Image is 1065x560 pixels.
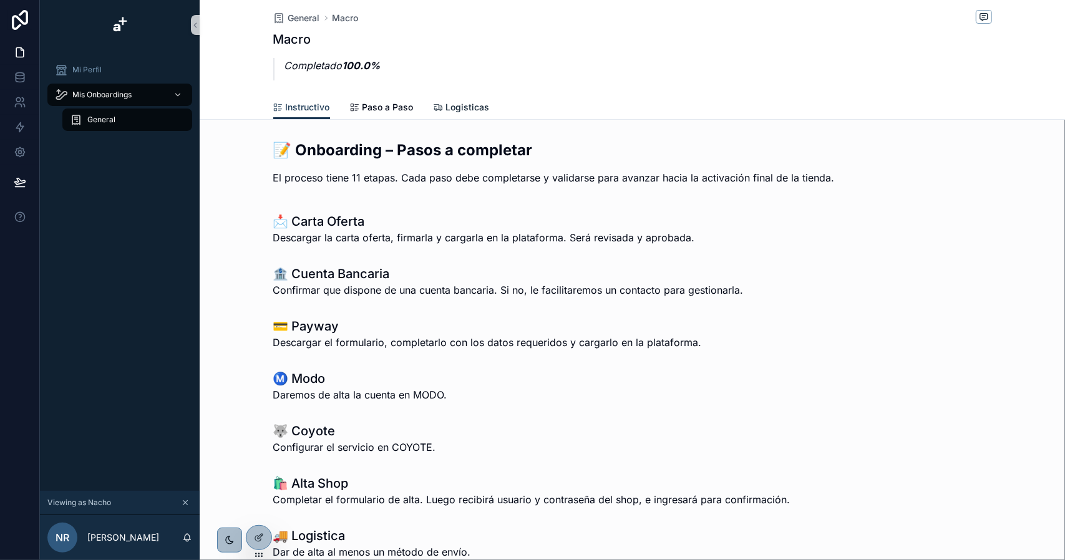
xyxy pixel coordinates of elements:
span: Daremos de alta la cuenta en MODO. [273,387,447,402]
span: General [288,12,320,24]
p: Completado [284,58,381,73]
span: NR [56,530,69,545]
a: Paso a Paso [350,96,414,121]
h1: 🏦 Cuenta Bancaria [273,265,744,282]
a: Mi Perfil [47,59,192,81]
a: Logisticas [434,96,490,121]
strong: 100.0% [343,59,381,72]
h1: 📩 Carta Oferta [273,213,695,230]
span: General [87,115,115,125]
h1: 🛍️ Alta Shop [273,475,790,492]
span: Completar el formulario de alta. Luego recibirá usuario y contraseña del shop, e ingresará para c... [273,492,790,507]
span: Confirmar que dispone de una cuenta bancaria. Si no, le facilitaremos un contacto para gestionarla. [273,282,744,297]
p: [PERSON_NAME] [87,531,159,544]
a: General [62,109,192,131]
img: App logo [110,15,130,35]
span: Mis Onboardings [72,90,132,100]
span: Viewing as Nacho [47,498,111,508]
h1: Macro [273,31,381,48]
a: General [273,12,320,24]
a: Instructivo [273,96,330,120]
span: Paso a Paso [362,101,414,113]
div: scrollable content [40,50,200,147]
span: Descargar el formulario, completarlo con los datos requeridos y cargarlo en la plataforma. [273,335,702,350]
span: Instructivo [286,101,330,113]
span: Configurar el servicio en COYOTE. [273,440,436,455]
p: El proceso tiene 11 etapas. Cada paso debe completarse y validarse para avanzar hacia la activaci... [273,170,992,185]
h1: 💳 Payway [273,317,702,335]
h1: Ⓜ️ Modo [273,370,447,387]
a: Mis Onboardings [47,84,192,106]
span: Mi Perfil [72,65,102,75]
h1: 🐺 Coyote [273,422,436,440]
a: Macro [333,12,359,24]
p: Dar de alta al menos un método de envío. [273,544,840,559]
span: Logisticas [446,101,490,113]
h2: 📝 Onboarding – Pasos a completar [273,140,992,160]
span: Descargar la carta oferta, firmarla y cargarla en la plataforma. Será revisada y aprobada. [273,230,695,245]
h1: 🚚 Logistica [273,527,840,544]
